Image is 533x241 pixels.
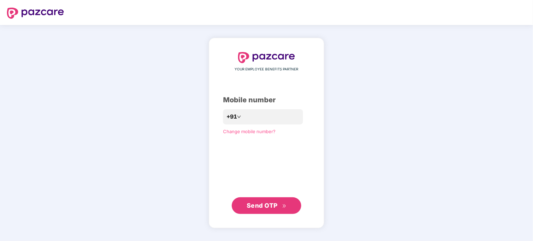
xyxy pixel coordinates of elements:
[232,197,301,214] button: Send OTPdouble-right
[247,202,278,209] span: Send OTP
[282,204,287,208] span: double-right
[238,52,295,63] img: logo
[223,129,276,134] a: Change mobile number?
[235,67,298,72] span: YOUR EMPLOYEE BENEFITS PARTNER
[227,112,237,121] span: +91
[237,115,241,119] span: down
[7,8,64,19] img: logo
[223,95,310,105] div: Mobile number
